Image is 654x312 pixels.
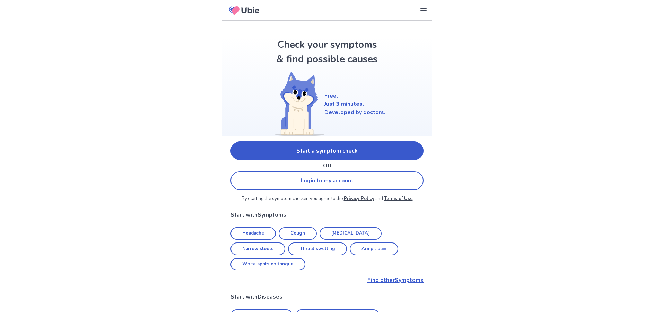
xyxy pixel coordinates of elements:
[269,72,324,136] img: Shiba (Welcome)
[230,258,305,271] a: White spots on tongue
[344,195,374,202] a: Privacy Policy
[323,162,331,170] p: OR
[275,37,379,66] h1: Check your symptoms & find possible causes
[350,242,398,255] a: Armpit pain
[288,242,347,255] a: Throat swelling
[230,276,424,284] a: Find otherSymptoms
[324,108,385,117] p: Developed by doctors.
[230,141,424,160] a: Start a symptom check
[279,227,317,240] a: Cough
[230,195,424,202] p: By starting the symptom checker, you agree to the and
[230,171,424,190] a: Login to my account
[320,227,382,240] a: [MEDICAL_DATA]
[230,293,424,301] p: Start with Diseases
[324,92,385,100] p: Free.
[324,100,385,108] p: Just 3 minutes.
[230,211,424,219] p: Start with Symptoms
[384,195,413,202] a: Terms of Use
[230,227,276,240] a: Headache
[230,242,285,255] a: Narrow stools
[230,276,424,284] p: Find other Symptoms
